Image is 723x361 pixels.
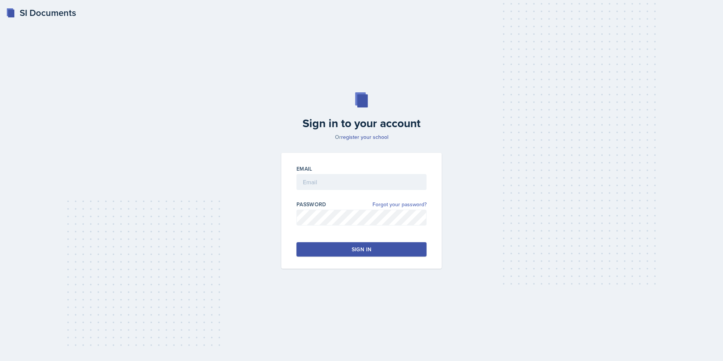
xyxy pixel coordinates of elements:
[372,201,427,209] a: Forgot your password?
[277,117,446,130] h2: Sign in to your account
[6,6,76,20] a: SI Documents
[296,242,427,257] button: Sign in
[277,133,446,141] p: Or
[296,165,312,173] label: Email
[296,174,427,190] input: Email
[352,246,371,253] div: Sign in
[296,201,326,208] label: Password
[341,133,388,141] a: register your school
